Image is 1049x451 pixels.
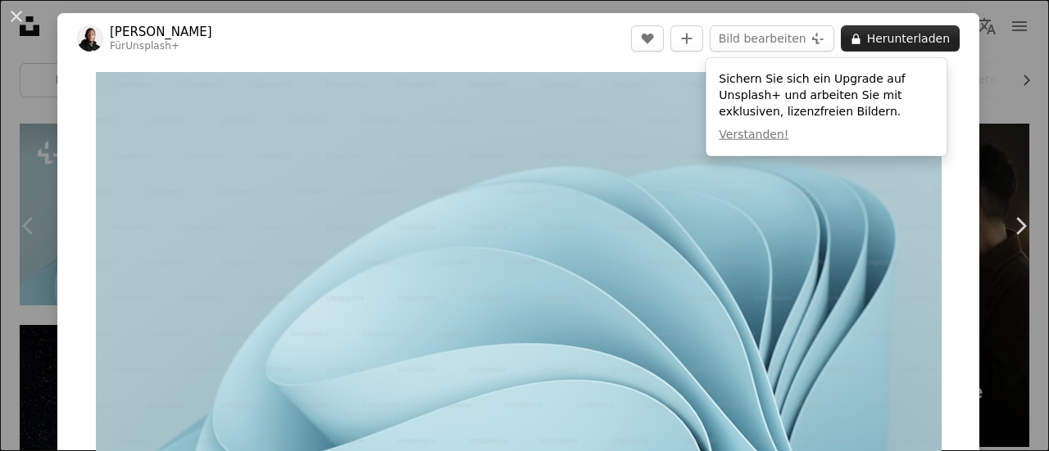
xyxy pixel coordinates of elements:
img: Zum Profil von Philip Oroni [77,25,103,52]
a: Weiter [992,147,1049,304]
a: [PERSON_NAME] [110,24,212,40]
button: Herunterladen [841,25,960,52]
div: Sichern Sie sich ein Upgrade auf Unsplash+ und arbeiten Sie mit exklusiven, lizenzfreien Bildern. [706,58,947,156]
button: Verstanden! [719,127,788,143]
button: Gefällt mir [631,25,664,52]
a: Unsplash+ [125,40,179,52]
div: Für [110,40,212,53]
button: Zu Kollektion hinzufügen [670,25,703,52]
button: Bild bearbeiten [710,25,834,52]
